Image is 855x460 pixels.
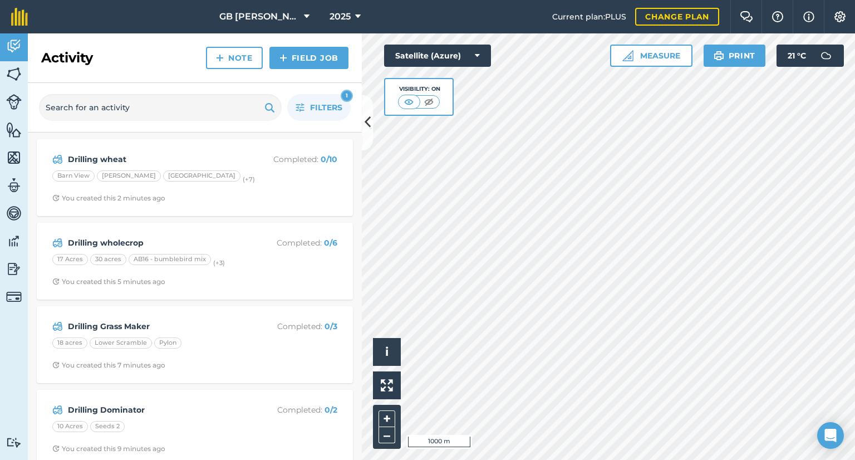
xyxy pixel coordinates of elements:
small: (+ 7 ) [243,175,255,183]
span: i [385,345,389,359]
img: svg+xml;base64,PHN2ZyB4bWxucz0iaHR0cDovL3d3dy53My5vcmcvMjAwMC9zdmciIHdpZHRoPSI1MCIgaGVpZ2h0PSI0MC... [422,96,436,107]
img: svg+xml;base64,PD94bWwgdmVyc2lvbj0iMS4wIiBlbmNvZGluZz0idXRmLTgiPz4KPCEtLSBHZW5lcmF0b3I6IEFkb2JlIE... [52,236,63,249]
img: svg+xml;base64,PD94bWwgdmVyc2lvbj0iMS4wIiBlbmNvZGluZz0idXRmLTgiPz4KPCEtLSBHZW5lcmF0b3I6IEFkb2JlIE... [6,38,22,55]
div: AB16 - bumblebird mix [129,254,211,265]
div: 18 acres [52,337,87,349]
div: 1 [341,90,353,102]
img: svg+xml;base64,PHN2ZyB4bWxucz0iaHR0cDovL3d3dy53My5vcmcvMjAwMC9zdmciIHdpZHRoPSIxNCIgaGVpZ2h0PSIyNC... [216,51,224,65]
a: Drilling wholecropCompleted: 0/617 Acres30 acresAB16 - bumblebird mix(+3)Clock with arrow pointin... [43,229,346,293]
img: svg+xml;base64,PHN2ZyB4bWxucz0iaHR0cDovL3d3dy53My5vcmcvMjAwMC9zdmciIHdpZHRoPSIxNyIgaGVpZ2h0PSIxNy... [803,10,814,23]
div: You created this 9 minutes ago [52,444,165,453]
img: svg+xml;base64,PHN2ZyB4bWxucz0iaHR0cDovL3d3dy53My5vcmcvMjAwMC9zdmciIHdpZHRoPSI1NiIgaGVpZ2h0PSI2MC... [6,121,22,138]
img: svg+xml;base64,PD94bWwgdmVyc2lvbj0iMS4wIiBlbmNvZGluZz0idXRmLTgiPz4KPCEtLSBHZW5lcmF0b3I6IEFkb2JlIE... [6,205,22,222]
div: [PERSON_NAME] [97,170,161,182]
img: A cog icon [833,11,847,22]
img: svg+xml;base64,PD94bWwgdmVyc2lvbj0iMS4wIiBlbmNvZGluZz0idXRmLTgiPz4KPCEtLSBHZW5lcmF0b3I6IEFkb2JlIE... [52,320,63,333]
strong: 0 / 6 [324,238,337,248]
a: Drilling DominatorCompleted: 0/210 AcresSeeds 2Clock with arrow pointing clockwiseYou created thi... [43,397,346,460]
img: Clock with arrow pointing clockwise [52,445,60,452]
strong: 0 / 2 [325,405,337,415]
p: Completed : [249,320,337,332]
div: Visibility: On [398,85,440,94]
button: 21 °C [777,45,844,67]
strong: Drilling wholecrop [68,237,244,249]
a: Drilling Grass MakerCompleted: 0/318 acresLower ScramblePylonClock with arrow pointing clockwiseY... [43,313,346,376]
img: svg+xml;base64,PHN2ZyB4bWxucz0iaHR0cDovL3d3dy53My5vcmcvMjAwMC9zdmciIHdpZHRoPSI1MCIgaGVpZ2h0PSI0MC... [402,96,416,107]
div: Seeds 2 [90,421,125,432]
div: Pylon [154,337,181,349]
img: svg+xml;base64,PD94bWwgdmVyc2lvbj0iMS4wIiBlbmNvZGluZz0idXRmLTgiPz4KPCEtLSBHZW5lcmF0b3I6IEFkb2JlIE... [6,437,22,448]
input: Search for an activity [39,94,282,121]
img: svg+xml;base64,PHN2ZyB4bWxucz0iaHR0cDovL3d3dy53My5vcmcvMjAwMC9zdmciIHdpZHRoPSI1NiIgaGVpZ2h0PSI2MC... [6,149,22,166]
img: svg+xml;base64,PD94bWwgdmVyc2lvbj0iMS4wIiBlbmNvZGluZz0idXRmLTgiPz4KPCEtLSBHZW5lcmF0b3I6IEFkb2JlIE... [6,233,22,249]
button: i [373,338,401,366]
button: + [379,410,395,427]
strong: 0 / 10 [321,154,337,164]
img: svg+xml;base64,PD94bWwgdmVyc2lvbj0iMS4wIiBlbmNvZGluZz0idXRmLTgiPz4KPCEtLSBHZW5lcmF0b3I6IEFkb2JlIE... [6,177,22,194]
img: svg+xml;base64,PD94bWwgdmVyc2lvbj0iMS4wIiBlbmNvZGluZz0idXRmLTgiPz4KPCEtLSBHZW5lcmF0b3I6IEFkb2JlIE... [6,289,22,305]
span: 21 ° C [788,45,806,67]
img: fieldmargin Logo [11,8,28,26]
p: Completed : [249,153,337,165]
button: Print [704,45,766,67]
img: svg+xml;base64,PHN2ZyB4bWxucz0iaHR0cDovL3d3dy53My5vcmcvMjAwMC9zdmciIHdpZHRoPSIxOSIgaGVpZ2h0PSIyNC... [264,101,275,114]
div: You created this 2 minutes ago [52,194,165,203]
img: svg+xml;base64,PD94bWwgdmVyc2lvbj0iMS4wIiBlbmNvZGluZz0idXRmLTgiPz4KPCEtLSBHZW5lcmF0b3I6IEFkb2JlIE... [52,403,63,417]
img: Four arrows, one pointing top left, one top right, one bottom right and the last bottom left [381,379,393,392]
div: Open Intercom Messenger [817,422,844,449]
button: Filters [287,94,351,121]
span: GB [PERSON_NAME] Farms [219,10,299,23]
a: Note [206,47,263,69]
div: You created this 5 minutes ago [52,277,165,286]
strong: Drilling wheat [68,153,244,165]
div: You created this 7 minutes ago [52,361,165,370]
p: Completed : [249,404,337,416]
strong: Drilling Grass Maker [68,320,244,332]
a: Change plan [635,8,719,26]
small: (+ 3 ) [213,259,225,267]
div: 30 acres [90,254,126,265]
button: Measure [610,45,692,67]
img: A question mark icon [771,11,784,22]
img: Two speech bubbles overlapping with the left bubble in the forefront [740,11,753,22]
span: Current plan : PLUS [552,11,626,23]
img: svg+xml;base64,PD94bWwgdmVyc2lvbj0iMS4wIiBlbmNvZGluZz0idXRmLTgiPz4KPCEtLSBHZW5lcmF0b3I6IEFkb2JlIE... [52,153,63,166]
button: – [379,427,395,443]
span: Filters [310,101,342,114]
img: svg+xml;base64,PD94bWwgdmVyc2lvbj0iMS4wIiBlbmNvZGluZz0idXRmLTgiPz4KPCEtLSBHZW5lcmF0b3I6IEFkb2JlIE... [6,261,22,277]
div: [GEOGRAPHIC_DATA] [163,170,240,182]
div: Barn View [52,170,95,182]
p: Completed : [249,237,337,249]
h2: Activity [41,49,93,67]
img: svg+xml;base64,PHN2ZyB4bWxucz0iaHR0cDovL3d3dy53My5vcmcvMjAwMC9zdmciIHdpZHRoPSIxNCIgaGVpZ2h0PSIyNC... [279,51,287,65]
strong: Drilling Dominator [68,404,244,416]
img: Clock with arrow pointing clockwise [52,194,60,202]
img: svg+xml;base64,PD94bWwgdmVyc2lvbj0iMS4wIiBlbmNvZGluZz0idXRmLTgiPz4KPCEtLSBHZW5lcmF0b3I6IEFkb2JlIE... [815,45,837,67]
img: svg+xml;base64,PD94bWwgdmVyc2lvbj0iMS4wIiBlbmNvZGluZz0idXRmLTgiPz4KPCEtLSBHZW5lcmF0b3I6IEFkb2JlIE... [6,94,22,110]
div: 10 Acres [52,421,88,432]
div: 17 Acres [52,254,88,265]
img: Ruler icon [622,50,633,61]
button: Satellite (Azure) [384,45,491,67]
div: Lower Scramble [90,337,152,349]
span: 2025 [330,10,351,23]
img: Clock with arrow pointing clockwise [52,361,60,369]
img: svg+xml;base64,PHN2ZyB4bWxucz0iaHR0cDovL3d3dy53My5vcmcvMjAwMC9zdmciIHdpZHRoPSIxOSIgaGVpZ2h0PSIyNC... [714,49,724,62]
strong: 0 / 3 [325,321,337,331]
a: Field Job [269,47,348,69]
img: Clock with arrow pointing clockwise [52,278,60,285]
a: Drilling wheatCompleted: 0/10Barn View[PERSON_NAME][GEOGRAPHIC_DATA](+7)Clock with arrow pointing... [43,146,346,209]
img: svg+xml;base64,PHN2ZyB4bWxucz0iaHR0cDovL3d3dy53My5vcmcvMjAwMC9zdmciIHdpZHRoPSI1NiIgaGVpZ2h0PSI2MC... [6,66,22,82]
